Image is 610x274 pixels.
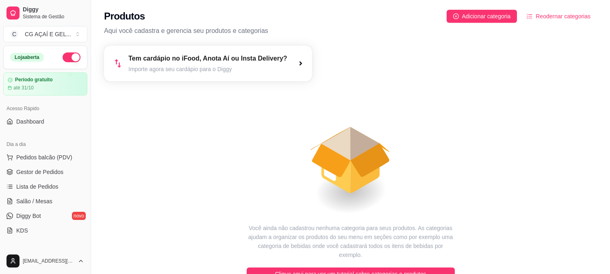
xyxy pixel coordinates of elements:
button: Reodernar categorias [520,10,597,23]
h2: Produtos [104,10,145,23]
div: Acesso Rápido [3,102,87,115]
div: Catálogo [3,247,87,260]
span: Lista de Pedidos [16,183,59,191]
span: Dashboard [16,117,44,126]
button: Alterar Status [63,52,80,62]
article: Período gratuito [15,77,53,83]
div: CG AÇAÍ E GEL ... [25,30,71,38]
div: Loja aberta [10,53,44,62]
span: plus-circle [453,13,459,19]
button: [EMAIL_ADDRESS][DOMAIN_NAME] [3,251,87,271]
span: KDS [16,226,28,235]
a: Salão / Mesas [3,195,87,208]
span: [EMAIL_ADDRESS][DOMAIN_NAME] [23,258,74,264]
div: animation [104,81,597,224]
article: Importe agora seu cardápio para o Diggy [128,65,287,73]
span: Diggy Bot [16,212,41,220]
span: Diggy [23,6,84,13]
span: ordered-list [527,13,532,19]
a: Período gratuitoaté 31/10 [3,72,87,96]
span: Gestor de Pedidos [16,168,63,176]
button: Pedidos balcão (PDV) [3,151,87,164]
article: Tem cardápio no iFood, Anota Aí ou Insta Delivery? [128,54,287,63]
span: Reodernar categorias [536,12,590,21]
span: Pedidos balcão (PDV) [16,153,72,161]
div: Dia a dia [3,138,87,151]
a: Diggy Botnovo [3,209,87,222]
span: C [10,30,18,38]
a: Dashboard [3,115,87,128]
button: Select a team [3,26,87,42]
a: Lista de Pedidos [3,180,87,193]
article: Você ainda não cadastrou nenhuma categoria para seus produtos. As categorias ajudam a organizar o... [247,224,455,259]
p: Aqui você cadastra e gerencia seu produtos e categorias [104,26,597,36]
span: Salão / Mesas [16,197,52,205]
a: KDS [3,224,87,237]
span: Sistema de Gestão [23,13,84,20]
button: Tem cardápio no iFood, Anota Aí ou Insta Delivery?Importe agora seu cardápio para o Diggy [104,46,312,81]
span: Adicionar categoria [462,12,511,21]
a: Gestor de Pedidos [3,165,87,178]
button: Adicionar categoria [447,10,517,23]
article: até 31/10 [13,85,34,91]
a: DiggySistema de Gestão [3,3,87,23]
